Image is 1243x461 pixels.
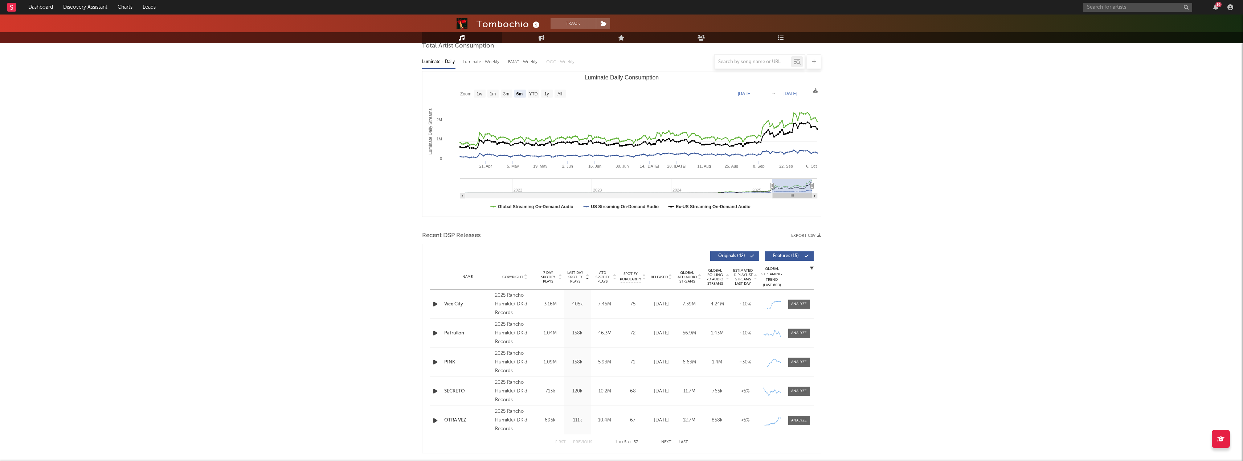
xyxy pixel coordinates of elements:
[444,388,492,395] a: SECRETO
[649,359,674,366] div: [DATE]
[733,301,757,308] div: ~ 10 %
[539,359,562,366] div: 1.09M
[705,268,725,286] span: Global Rolling 7D Audio Streams
[733,417,757,424] div: <5%
[428,108,433,155] text: Luminate Daily Streams
[539,330,562,337] div: 1.04M
[566,388,589,395] div: 120k
[566,301,589,308] div: 405k
[422,71,821,217] svg: Luminate Daily Consumption
[502,275,523,279] span: Copyright
[677,388,702,395] div: 11.7M
[705,359,729,366] div: 1.4M
[588,164,601,168] text: 16. Jun
[477,91,482,96] text: 1w
[539,301,562,308] div: 3.16M
[444,359,492,366] a: PINK
[593,271,612,284] span: ATD Spotify Plays
[620,388,646,395] div: 68
[649,330,674,337] div: [DATE]
[495,349,535,375] div: 2025 Rancho Humilde/ DKid Records
[679,440,688,444] button: Last
[498,204,573,209] text: Global Streaming On-Demand Audio
[705,330,729,337] div: 1.43M
[436,137,442,141] text: 1M
[784,91,797,96] text: [DATE]
[495,378,535,404] div: 2025 Rancho Humilde/ DKid Records
[584,74,659,81] text: Luminate Daily Consumption
[620,271,641,282] span: Spotify Popularity
[477,18,541,30] div: Tombochio
[566,330,589,337] div: 158k
[490,91,496,96] text: 1m
[620,359,646,366] div: 71
[733,388,757,395] div: <5%
[705,388,729,395] div: 765k
[566,417,589,424] div: 111k
[539,388,562,395] div: 713k
[649,388,674,395] div: [DATE]
[566,359,589,366] div: 158k
[460,91,471,96] text: Zoom
[495,407,535,433] div: 2025 Rancho Humilde/ DKid Records
[677,359,702,366] div: 6.63M
[765,251,814,261] button: Features(15)
[1215,2,1222,7] div: 16
[616,164,629,168] text: 30. Jun
[677,330,702,337] div: 56.9M
[422,231,481,240] span: Recent DSP Releases
[516,91,522,96] text: 6m
[620,330,646,337] div: 72
[593,330,617,337] div: 46.3M
[697,164,711,168] text: 11. Aug
[618,441,623,444] span: to
[1083,3,1192,12] input: Search for artists
[529,91,537,96] text: YTD
[539,417,562,424] div: 695k
[593,301,617,308] div: 7.45M
[628,441,632,444] span: of
[539,271,558,284] span: 7 Day Spotify Plays
[661,440,671,444] button: Next
[444,301,492,308] div: Vice City
[593,417,617,424] div: 10.4M
[753,164,764,168] text: 8. Sep
[439,156,442,161] text: 0
[591,204,659,209] text: US Streaming On-Demand Audio
[507,164,519,168] text: 5. May
[444,417,492,424] a: OTRA VEZ
[544,91,549,96] text: 1y
[1213,4,1218,10] button: 16
[715,59,791,65] input: Search by song name or URL
[738,91,752,96] text: [DATE]
[640,164,659,168] text: 14. [DATE]
[495,291,535,317] div: 2025 Rancho Humilde/ DKid Records
[593,388,617,395] div: 10.2M
[772,91,776,96] text: →
[479,164,492,168] text: 21. Apr
[761,266,783,288] div: Global Streaming Trend (Last 60D)
[677,271,697,284] span: Global ATD Audio Streams
[779,164,793,168] text: 22. Sep
[593,359,617,366] div: 5.93M
[769,254,803,258] span: Features ( 15 )
[705,417,729,424] div: 858k
[620,301,646,308] div: 75
[444,330,492,337] a: Patrullon
[724,164,738,168] text: 25. Aug
[715,254,748,258] span: Originals ( 42 )
[705,301,729,308] div: 4.24M
[733,330,757,337] div: ~ 10 %
[533,164,547,168] text: 19. May
[733,268,753,286] span: Estimated % Playlist Streams Last Day
[503,91,509,96] text: 3m
[495,320,535,346] div: 2025 Rancho Humilde/ DKid Records
[676,204,751,209] text: Ex-US Streaming On-Demand Audio
[555,440,566,444] button: First
[562,164,573,168] text: 2. Jun
[422,42,494,50] span: Total Artist Consumption
[620,417,646,424] div: 67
